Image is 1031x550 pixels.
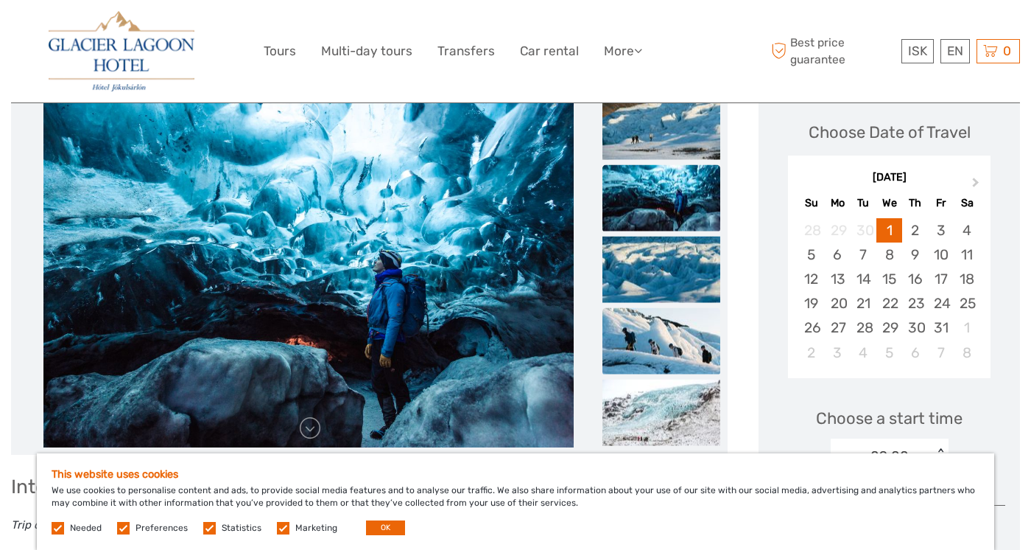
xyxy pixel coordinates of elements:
[870,447,909,466] div: 09:00
[876,218,902,243] div: Choose Wednesday, October 1st, 2025
[11,518,161,532] em: Trip difficulty: 3/5, moderate.
[954,243,979,267] div: Choose Saturday, October 11th, 2025
[928,218,954,243] div: Choose Friday, October 3rd, 2025
[792,218,985,365] div: month 2025-10
[851,291,876,316] div: Choose Tuesday, October 21st, 2025
[602,93,720,159] img: e662e75477d940849ae3f2e5eda89671_slider_thumbnail.jpeg
[520,41,579,62] a: Car rental
[11,476,728,499] h2: Into the Glacier - Glacier Hike and Ice Cave Tour, [GEOGRAPHIC_DATA]
[965,174,989,198] button: Next Month
[816,407,963,430] span: Choose a start time
[768,35,898,67] span: Best price guarantee
[49,11,194,91] img: 2790-86ba44ba-e5e5-4a53-8ab7-28051417b7bc_logo_big.jpg
[954,218,979,243] div: Choose Saturday, October 4th, 2025
[902,316,928,340] div: Choose Thursday, October 30th, 2025
[264,41,296,62] a: Tours
[902,243,928,267] div: Choose Thursday, October 9th, 2025
[954,193,979,213] div: Sa
[908,43,927,58] span: ISK
[825,243,851,267] div: Choose Monday, October 6th, 2025
[798,341,824,365] div: Choose Sunday, November 2nd, 2025
[902,267,928,291] div: Choose Thursday, October 16th, 2025
[876,243,902,267] div: Choose Wednesday, October 8th, 2025
[825,341,851,365] div: Choose Monday, November 3rd, 2025
[825,267,851,291] div: Choose Monday, October 13th, 2025
[798,291,824,316] div: Choose Sunday, October 19th, 2025
[928,193,954,213] div: Fr
[602,379,720,445] img: 312f675ae62d44838acca7cf04b39785_slider_thumbnail.jpeg
[851,341,876,365] div: Choose Tuesday, November 4th, 2025
[602,236,720,302] img: e6d874dc785a49f3b9f55ef3d2e1199b_slider_thumbnail.jpeg
[825,316,851,340] div: Choose Monday, October 27th, 2025
[798,267,824,291] div: Choose Sunday, October 12th, 2025
[902,218,928,243] div: Choose Thursday, October 2nd, 2025
[876,291,902,316] div: Choose Wednesday, October 22nd, 2025
[809,121,971,144] div: Choose Date of Travel
[21,26,166,38] p: We're away right now. Please check back later!
[928,316,954,340] div: Choose Friday, October 31st, 2025
[37,453,994,550] div: We use cookies to personalise content and ads, to provide social media features and to analyse ou...
[876,193,902,213] div: We
[798,243,824,267] div: Choose Sunday, October 5th, 2025
[954,267,979,291] div: Choose Saturday, October 18th, 2025
[136,522,188,535] label: Preferences
[928,243,954,267] div: Choose Friday, October 10th, 2025
[954,316,979,340] div: Choose Saturday, November 1st, 2025
[798,218,824,243] div: Not available Sunday, September 28th, 2025
[437,41,495,62] a: Transfers
[169,23,187,41] button: Open LiveChat chat widget
[928,341,954,365] div: Choose Friday, November 7th, 2025
[295,522,337,535] label: Marketing
[52,468,979,481] h5: This website uses cookies
[934,448,946,464] div: < >
[825,193,851,213] div: Mo
[928,291,954,316] div: Choose Friday, October 24th, 2025
[902,291,928,316] div: Choose Thursday, October 23rd, 2025
[902,341,928,365] div: Choose Thursday, November 6th, 2025
[876,267,902,291] div: Choose Wednesday, October 15th, 2025
[602,307,720,374] img: 394b4310a46e4d79a7923df741b47f7d_slider_thumbnail.jpeg
[851,316,876,340] div: Choose Tuesday, October 28th, 2025
[222,522,261,535] label: Statistics
[43,94,574,448] img: 5d23af4d52334b828f1f3b13310762ca_main_slider.jpeg
[954,341,979,365] div: Choose Saturday, November 8th, 2025
[825,218,851,243] div: Not available Monday, September 29th, 2025
[851,267,876,291] div: Choose Tuesday, October 14th, 2025
[825,291,851,316] div: Choose Monday, October 20th, 2025
[876,316,902,340] div: Choose Wednesday, October 29th, 2025
[602,164,720,231] img: 5d23af4d52334b828f1f3b13310762ca_slider_thumbnail.jpeg
[604,41,642,62] a: More
[366,521,405,535] button: OK
[851,218,876,243] div: Not available Tuesday, September 30th, 2025
[876,341,902,365] div: Choose Wednesday, November 5th, 2025
[954,291,979,316] div: Choose Saturday, October 25th, 2025
[1001,43,1013,58] span: 0
[851,193,876,213] div: Tu
[788,170,990,186] div: [DATE]
[798,316,824,340] div: Choose Sunday, October 26th, 2025
[928,267,954,291] div: Choose Friday, October 17th, 2025
[70,522,102,535] label: Needed
[851,243,876,267] div: Choose Tuesday, October 7th, 2025
[902,193,928,213] div: Th
[940,39,970,63] div: EN
[321,41,412,62] a: Multi-day tours
[798,193,824,213] div: Su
